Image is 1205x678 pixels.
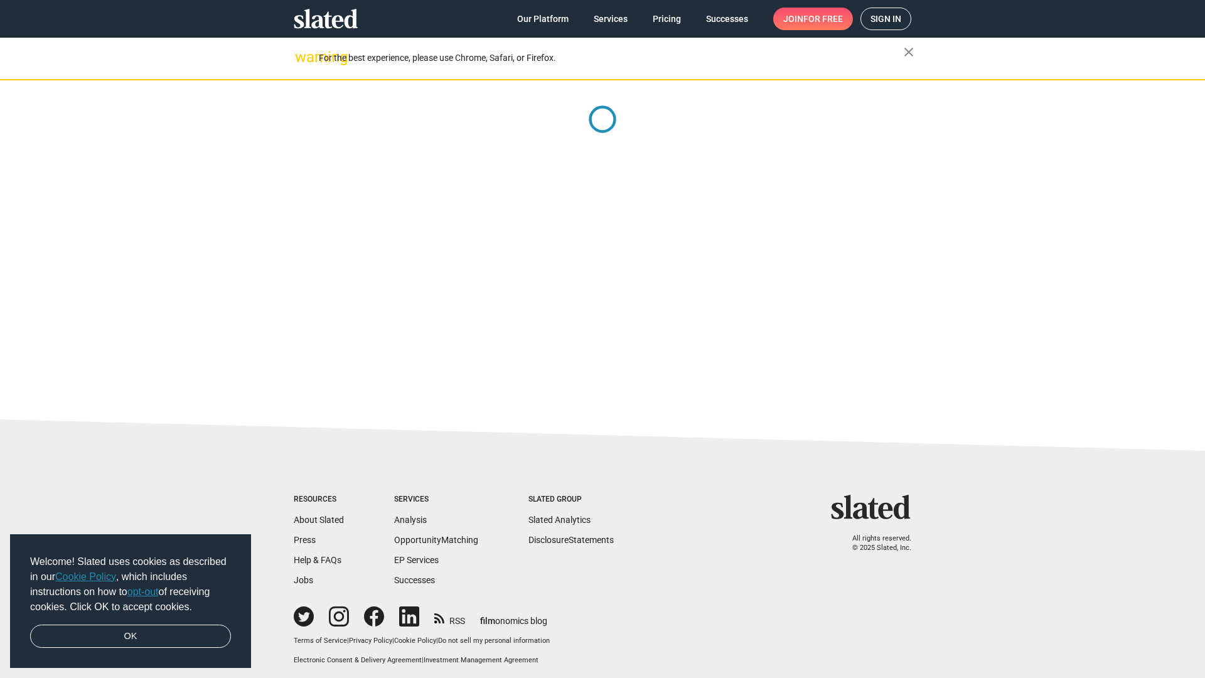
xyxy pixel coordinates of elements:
[294,495,344,505] div: Resources
[295,50,310,65] mat-icon: warning
[30,625,231,648] a: dismiss cookie message
[507,8,579,30] a: Our Platform
[480,605,547,627] a: filmonomics blog
[294,515,344,525] a: About Slated
[394,637,436,645] a: Cookie Policy
[517,8,569,30] span: Our Platform
[10,534,251,669] div: cookieconsent
[594,8,628,30] span: Services
[528,535,614,545] a: DisclosureStatements
[424,656,538,664] a: Investment Management Agreement
[773,8,853,30] a: Joinfor free
[294,637,347,645] a: Terms of Service
[860,8,911,30] a: Sign in
[438,637,550,646] button: Do not sell my personal information
[436,637,438,645] span: |
[653,8,681,30] span: Pricing
[294,535,316,545] a: Press
[434,608,465,627] a: RSS
[839,534,911,552] p: All rights reserved. © 2025 Slated, Inc.
[528,515,591,525] a: Slated Analytics
[347,637,349,645] span: |
[349,637,392,645] a: Privacy Policy
[294,575,313,585] a: Jobs
[394,495,478,505] div: Services
[480,616,495,626] span: film
[528,495,614,505] div: Slated Group
[394,515,427,525] a: Analysis
[901,45,916,60] mat-icon: close
[55,571,116,582] a: Cookie Policy
[394,575,435,585] a: Successes
[870,8,901,30] span: Sign in
[783,8,843,30] span: Join
[392,637,394,645] span: |
[319,50,904,67] div: For the best experience, please use Chrome, Safari, or Firefox.
[696,8,758,30] a: Successes
[294,656,422,664] a: Electronic Consent & Delivery Agreement
[394,535,478,545] a: OpportunityMatching
[584,8,638,30] a: Services
[803,8,843,30] span: for free
[394,555,439,565] a: EP Services
[706,8,748,30] span: Successes
[294,555,341,565] a: Help & FAQs
[30,554,231,615] span: Welcome! Slated uses cookies as described in our , which includes instructions on how to of recei...
[422,656,424,664] span: |
[643,8,691,30] a: Pricing
[127,586,159,597] a: opt-out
